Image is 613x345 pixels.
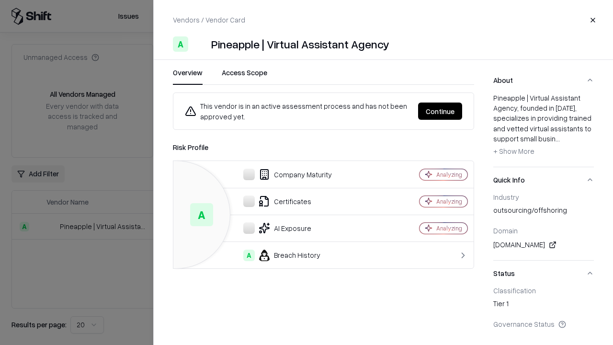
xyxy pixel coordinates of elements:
div: Certificates [181,195,386,207]
div: About [493,93,594,167]
div: Domain [493,226,594,235]
div: Industry [493,193,594,201]
button: Status [493,261,594,286]
div: Risk Profile [173,141,474,153]
span: + Show More [493,147,534,155]
img: Pineapple | Virtual Assistant Agency [192,36,207,52]
div: AI Exposure [181,222,386,234]
div: Analyzing [436,171,462,179]
div: Breach History [181,250,386,261]
div: outsourcing/offshoring [493,205,594,218]
div: Pineapple | Virtual Assistant Agency [211,36,389,52]
div: Quick Info [493,193,594,260]
button: Quick Info [493,167,594,193]
p: Vendors / Vendor Card [173,15,245,25]
button: Overview [173,68,203,85]
button: Continue [418,103,462,120]
div: This vendor is in an active assessment process and has not been approved yet. [185,101,410,122]
div: Analyzing [436,197,462,206]
button: About [493,68,594,93]
button: + Show More [493,144,534,159]
div: Pineapple | Virtual Assistant Agency, founded in [DATE], specializes in providing trained and vet... [493,93,594,159]
span: ... [556,134,560,143]
div: Classification [493,286,594,295]
div: A [190,203,213,226]
div: A [173,36,188,52]
div: [DOMAIN_NAME] [493,239,594,251]
div: Company Maturity [181,169,386,180]
button: Access Scope [222,68,267,85]
div: Tier 1 [493,299,594,312]
div: Analyzing [436,224,462,232]
div: Governance Status [493,320,594,328]
div: A [243,250,255,261]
